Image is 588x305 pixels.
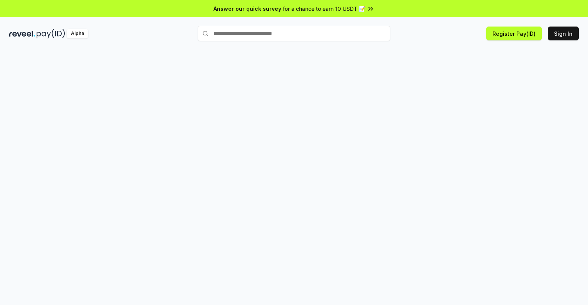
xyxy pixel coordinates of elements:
[283,5,365,13] span: for a chance to earn 10 USDT 📝
[548,27,579,40] button: Sign In
[37,29,65,38] img: pay_id
[67,29,88,38] div: Alpha
[486,27,542,40] button: Register Pay(ID)
[9,29,35,38] img: reveel_dark
[213,5,281,13] span: Answer our quick survey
